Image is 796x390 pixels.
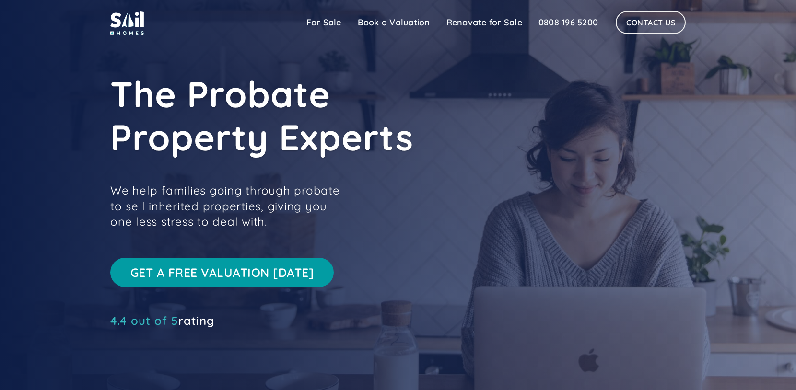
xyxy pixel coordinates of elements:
[110,313,178,328] span: 4.4 out of 5
[350,13,438,32] a: Book a Valuation
[530,13,606,32] a: 0808 196 5200
[110,258,334,287] a: Get a free valuation [DATE]
[438,13,530,32] a: Renovate for Sale
[110,183,350,229] p: We help families going through probate to sell inherited properties, giving you one less stress t...
[110,72,542,159] h1: The Probate Property Experts
[110,316,214,325] div: rating
[110,330,254,342] iframe: Customer reviews powered by Trustpilot
[110,10,144,35] img: sail home logo
[110,316,214,325] a: 4.4 out of 5rating
[616,11,686,34] a: Contact Us
[298,13,350,32] a: For Sale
